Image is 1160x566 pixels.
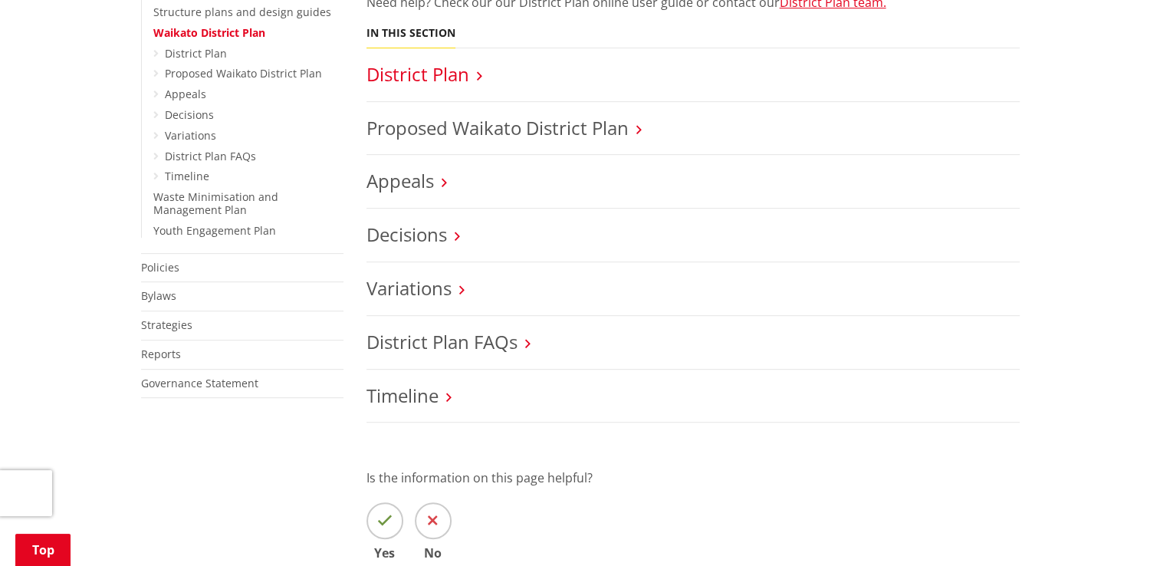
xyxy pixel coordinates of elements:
[366,222,447,247] a: Decisions
[165,149,256,163] a: District Plan FAQs
[165,87,206,101] a: Appeals
[366,115,629,140] a: Proposed Waikato District Plan
[366,547,403,559] span: Yes
[165,66,322,81] a: Proposed Waikato District Plan
[15,534,71,566] a: Top
[153,25,265,40] a: Waikato District Plan
[366,383,439,408] a: Timeline
[165,169,209,183] a: Timeline
[153,189,278,217] a: Waste Minimisation and Management Plan
[366,168,434,193] a: Appeals
[165,46,227,61] a: District Plan
[141,260,179,275] a: Policies
[415,547,452,559] span: No
[141,376,258,390] a: Governance Statement
[366,469,1020,487] p: Is the information on this page helpful?
[165,128,216,143] a: Variations
[153,5,331,19] a: Structure plans and design guides
[366,275,452,301] a: Variations
[153,223,276,238] a: Youth Engagement Plan
[366,27,455,40] h5: In this section
[141,347,181,361] a: Reports
[141,288,176,303] a: Bylaws
[1089,502,1145,557] iframe: Messenger Launcher
[165,107,214,122] a: Decisions
[366,329,518,354] a: District Plan FAQs
[366,61,469,87] a: District Plan
[141,318,192,332] a: Strategies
